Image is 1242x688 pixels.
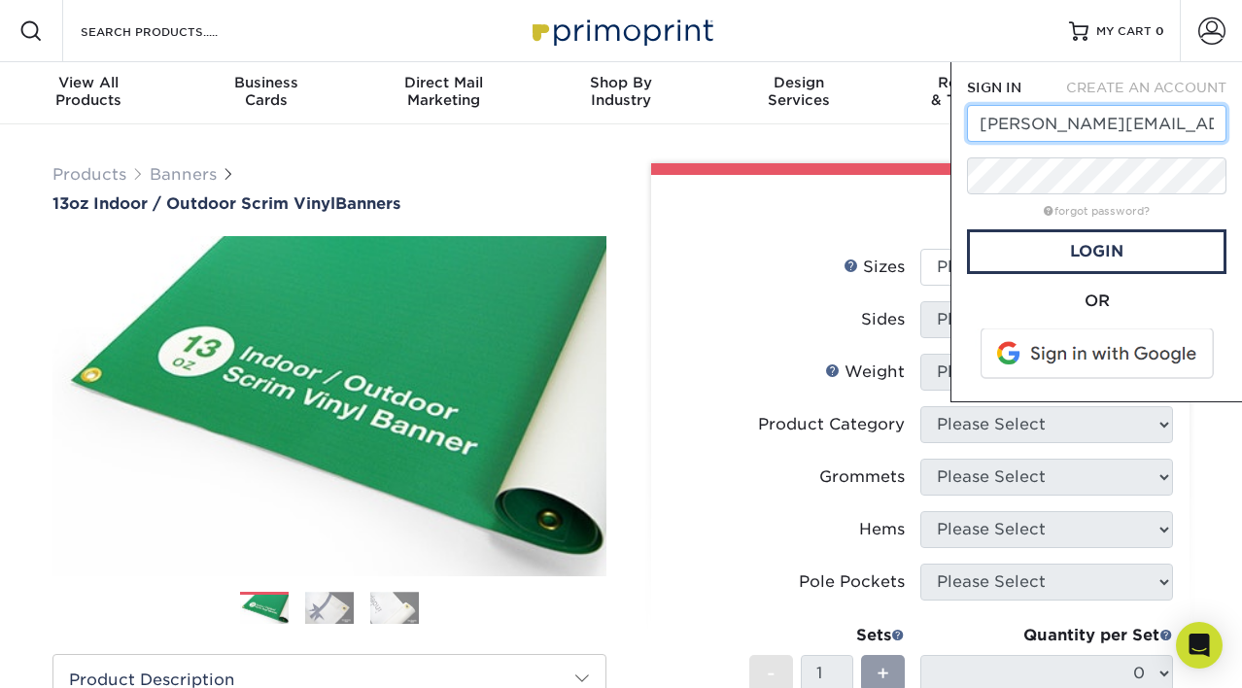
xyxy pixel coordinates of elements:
[52,194,606,213] h1: Banners
[524,10,718,52] img: Primoprint
[355,62,533,124] a: Direct MailMarketing
[533,62,710,124] a: Shop ByIndustry
[967,105,1226,142] input: Email
[1156,24,1164,38] span: 0
[887,74,1065,109] div: & Templates
[1096,23,1152,40] span: MY CART
[667,175,1174,249] div: Select your options:
[52,194,335,213] span: 13oz Indoor / Outdoor Scrim Vinyl
[370,592,419,625] img: Banners 03
[52,194,606,213] a: 13oz Indoor / Outdoor Scrim VinylBanners
[305,592,354,625] img: Banners 02
[877,659,889,688] span: +
[150,165,217,184] a: Banners
[709,74,887,91] span: Design
[758,413,905,436] div: Product Category
[825,361,905,384] div: Weight
[52,215,606,598] img: 13oz Indoor / Outdoor Scrim Vinyl 01
[533,74,710,91] span: Shop By
[844,256,905,279] div: Sizes
[767,659,776,688] span: -
[920,624,1173,647] div: Quantity per Set
[240,593,289,627] img: Banners 01
[709,62,887,124] a: DesignServices
[749,624,905,647] div: Sets
[79,19,268,43] input: SEARCH PRODUCTS.....
[887,74,1065,91] span: Resources
[52,165,126,184] a: Products
[709,74,887,109] div: Services
[967,229,1226,274] a: Login
[861,308,905,331] div: Sides
[533,74,710,109] div: Industry
[967,80,1021,95] span: SIGN IN
[1066,80,1226,95] span: CREATE AN ACCOUNT
[887,62,1065,124] a: Resources& Templates
[355,74,533,109] div: Marketing
[799,570,905,594] div: Pole Pockets
[355,74,533,91] span: Direct Mail
[1176,622,1223,669] div: Open Intercom Messenger
[178,74,356,109] div: Cards
[859,518,905,541] div: Hems
[178,74,356,91] span: Business
[967,290,1226,313] div: OR
[819,465,905,489] div: Grommets
[178,62,356,124] a: BusinessCards
[1044,205,1150,218] a: forgot password?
